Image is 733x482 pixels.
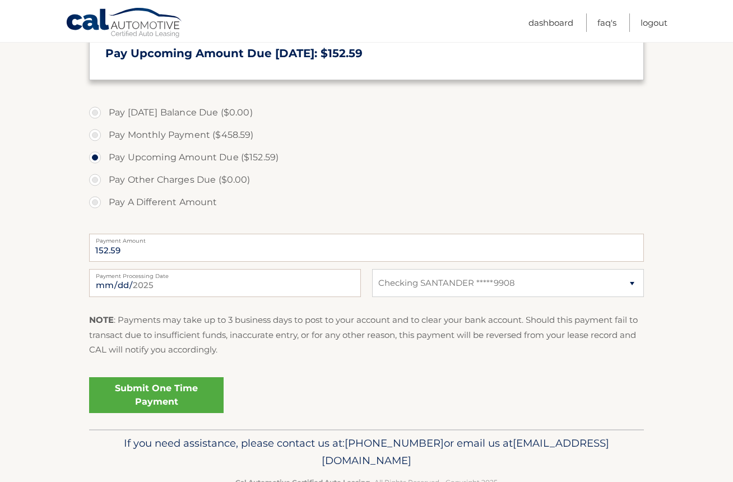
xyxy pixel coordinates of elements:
p: If you need assistance, please contact us at: or email us at [96,434,637,470]
label: Pay Other Charges Due ($0.00) [89,169,644,191]
a: Dashboard [528,13,573,32]
p: : Payments may take up to 3 business days to post to your account and to clear your bank account.... [89,313,644,357]
h3: Pay Upcoming Amount Due [DATE]: $152.59 [105,47,628,61]
strong: NOTE [89,314,114,325]
input: Payment Amount [89,234,644,262]
label: Pay Monthly Payment ($458.59) [89,124,644,146]
a: Submit One Time Payment [89,377,224,413]
label: Pay A Different Amount [89,191,644,214]
label: Payment Amount [89,234,644,243]
a: Logout [641,13,667,32]
a: Cal Automotive [66,7,183,40]
label: Payment Processing Date [89,269,361,278]
span: [PHONE_NUMBER] [345,437,444,449]
label: Pay Upcoming Amount Due ($152.59) [89,146,644,169]
input: Payment Date [89,269,361,297]
a: FAQ's [597,13,616,32]
label: Pay [DATE] Balance Due ($0.00) [89,101,644,124]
